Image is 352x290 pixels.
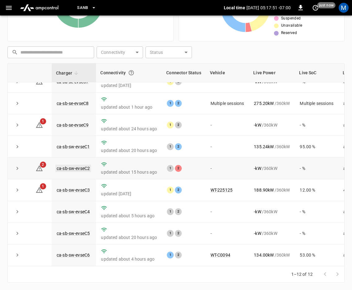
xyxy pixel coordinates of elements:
p: 134.00 kW [254,252,274,258]
div: 1 [167,208,174,215]
div: 2 [175,208,182,215]
th: Connector Status [162,63,205,82]
p: updated [DATE] [101,82,157,89]
td: - % [295,223,338,245]
p: 188.90 kW [254,187,274,193]
div: / 360 kW [254,209,290,215]
a: 1 [36,187,43,192]
div: 2 [175,252,182,258]
p: updated [DATE] [101,191,157,197]
th: Live SoC [295,63,338,82]
p: - kW [254,230,261,236]
td: - [206,114,249,136]
p: - kW [254,165,261,171]
a: 1 [36,79,43,84]
button: expand row [13,142,22,151]
div: 1 [167,122,174,128]
div: 2 [175,100,182,107]
span: Suspended [281,15,301,22]
div: / 360 kW [254,144,290,150]
td: Multiple sessions [295,93,338,114]
a: 2 [36,166,43,171]
img: ampcontrol.io logo [18,2,61,14]
td: 95.00 % [295,136,338,158]
div: 2 [175,187,182,193]
p: updated about 4 hours ago [101,256,157,262]
p: [DATE] 05:17:51 -07:00 [246,5,291,11]
a: ca-sb-se-evseC9 [57,123,89,128]
p: 135.24 kW [254,144,274,150]
span: Unavailable [281,23,302,29]
a: WT-C0094 [211,253,230,258]
td: 12.00 % [295,179,338,201]
button: expand row [13,229,22,238]
td: - % [295,114,338,136]
div: 1 [167,230,174,237]
p: updated about 20 hours ago [101,147,157,154]
button: expand row [13,99,22,108]
button: set refresh interval [311,3,320,13]
div: 1 [167,143,174,150]
div: / 360 kW [254,100,290,106]
span: just now [317,2,336,8]
div: 1 [167,165,174,172]
a: ca-sb-sw-evseC1 [57,144,90,149]
div: Connectivity [100,67,158,78]
p: 1–12 of 12 [291,271,313,277]
p: updated about 15 hours ago [101,169,157,175]
span: SanB [77,4,88,11]
button: expand row [13,185,22,195]
td: - [206,201,249,223]
td: - % [295,158,338,179]
div: / 360 kW [254,165,290,171]
div: 1 [167,252,174,258]
p: updated about 1 hour ago [101,104,157,110]
a: ca-sb-sw-evseC3 [57,188,90,193]
div: profile-icon [339,3,349,13]
p: updated about 20 hours ago [101,234,157,240]
th: Live Power [249,63,295,82]
p: updated about 24 hours ago [101,126,157,132]
div: 1 [167,187,174,193]
td: - % [295,201,338,223]
p: 275.20 kW [254,100,274,106]
button: SanB [75,2,99,14]
div: / 360 kW [254,252,290,258]
span: 1 [40,118,46,124]
button: expand row [13,250,22,260]
p: Local time [224,5,245,11]
a: 1 [36,122,43,127]
div: 2 [175,143,182,150]
a: ca-sb-sw-evseC6 [57,253,90,258]
span: 1 [40,183,46,189]
div: 2 [175,230,182,237]
div: 1 [167,100,174,107]
button: Connection between the charger and our software. [126,67,137,78]
div: 2 [175,122,182,128]
div: / 360 kW [254,230,290,236]
button: expand row [13,120,22,130]
a: WT-225125 [211,188,232,193]
div: / 360 kW [254,187,290,193]
button: expand row [13,207,22,216]
a: ca-sb-se-evseC8 [57,101,89,106]
a: ca-sb-sw-evseC4 [57,209,90,214]
p: - kW [254,122,261,128]
div: / 360 kW [254,122,290,128]
div: 2 [175,165,182,172]
button: expand row [13,164,22,173]
a: ca-sb-sw-evseC5 [57,231,90,236]
td: 53.00 % [295,245,338,266]
td: - [206,136,249,158]
td: - [206,158,249,179]
th: Vehicle [206,63,249,82]
span: Charger [56,69,80,77]
span: Reserved [281,30,297,36]
td: - [206,223,249,245]
p: updated about 5 hours ago [101,213,157,219]
p: - kW [254,209,261,215]
a: ca-sb-se-evseC7 [57,79,89,84]
span: 2 [40,162,46,168]
a: ca-sb-sw-evseC2 [55,165,91,172]
td: Multiple sessions [206,93,249,114]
